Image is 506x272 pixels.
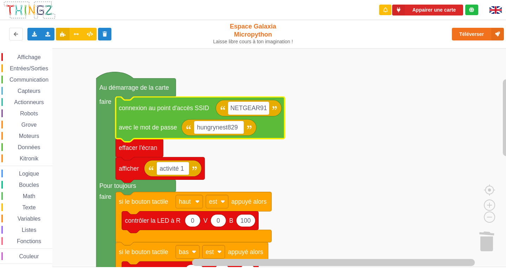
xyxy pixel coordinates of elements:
text: 100 [240,217,251,224]
text: faire [99,193,111,200]
span: Entrées/Sorties [9,65,49,71]
text: afficher [119,165,139,172]
text: Pour toujours [99,182,136,189]
span: Boucles [18,182,40,188]
span: Kitronik [19,156,39,162]
text: faire [99,98,111,105]
span: Communication [8,77,50,83]
text: appuyé alors [228,248,264,255]
span: Affichage [16,54,41,60]
text: V [203,217,208,224]
span: Variables [17,216,42,222]
text: 0 [216,217,220,224]
text: Au démarrage de la carte [99,84,169,91]
text: connexion au point d'accès SSID [119,105,209,112]
text: haut [179,198,191,205]
text: est [206,248,214,255]
div: Espace Galaxia Micropython [210,23,296,45]
text: est [209,198,218,205]
text: effacer l'écran [119,144,157,151]
img: thingz_logo.png [3,1,56,19]
text: B [229,217,233,224]
span: Capteurs [17,88,41,94]
span: Couleur [18,253,40,259]
img: gb.png [489,6,502,14]
text: avec le mot de passe [119,124,177,131]
div: Laisse libre cours à ton imagination ! [210,39,296,45]
text: hungrynest829 [197,124,238,131]
span: Moteurs [18,133,40,139]
text: 0 [191,217,194,224]
text: si le bouton tactile [119,248,168,255]
text: bas [179,248,189,255]
button: Téléverser [452,28,504,40]
span: Listes [21,227,38,233]
text: appuyé alors [231,198,267,205]
span: Logique [18,171,40,177]
span: Actionneurs [13,99,45,105]
span: Texte [21,204,37,210]
span: Robots [19,110,39,116]
span: Données [17,144,41,150]
span: Grove [20,122,38,128]
button: Appairer une carte [392,5,463,15]
span: Fonctions [16,238,42,244]
text: contrôler la LED à R [125,217,181,224]
text: activité 1 [160,165,184,172]
span: Math [22,193,37,199]
div: Tu es connecté au serveur de création de Thingz [465,5,478,15]
text: si le bouton tactile [119,198,168,205]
